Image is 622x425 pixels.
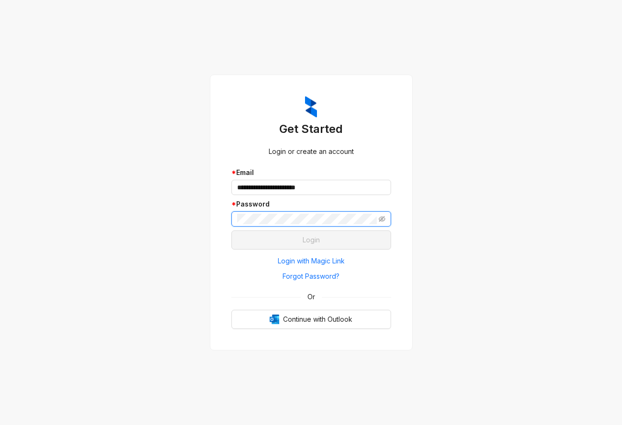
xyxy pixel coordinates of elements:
[305,96,317,118] img: ZumaIcon
[231,310,391,329] button: OutlookContinue with Outlook
[231,230,391,250] button: Login
[231,269,391,284] button: Forgot Password?
[270,315,279,324] img: Outlook
[231,121,391,137] h3: Get Started
[231,253,391,269] button: Login with Magic Link
[278,256,345,266] span: Login with Magic Link
[283,314,352,325] span: Continue with Outlook
[231,199,391,209] div: Password
[379,216,385,222] span: eye-invisible
[231,167,391,178] div: Email
[301,292,322,302] span: Or
[231,146,391,157] div: Login or create an account
[283,271,339,282] span: Forgot Password?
